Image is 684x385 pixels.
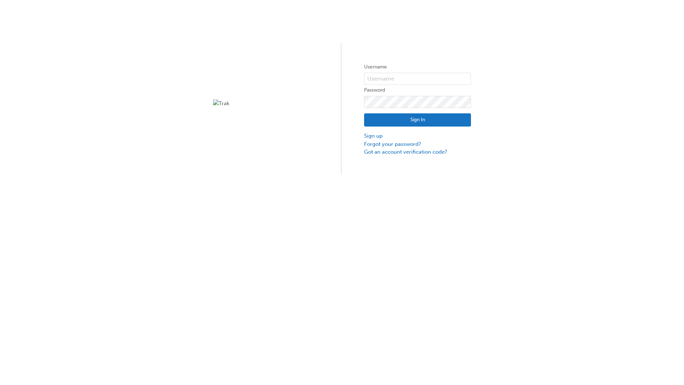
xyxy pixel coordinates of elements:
[364,113,471,127] button: Sign In
[364,148,471,156] a: Got an account verification code?
[213,99,320,108] img: Trak
[364,86,471,94] label: Password
[364,73,471,85] input: Username
[364,63,471,71] label: Username
[364,132,471,140] a: Sign up
[364,140,471,148] a: Forgot your password?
